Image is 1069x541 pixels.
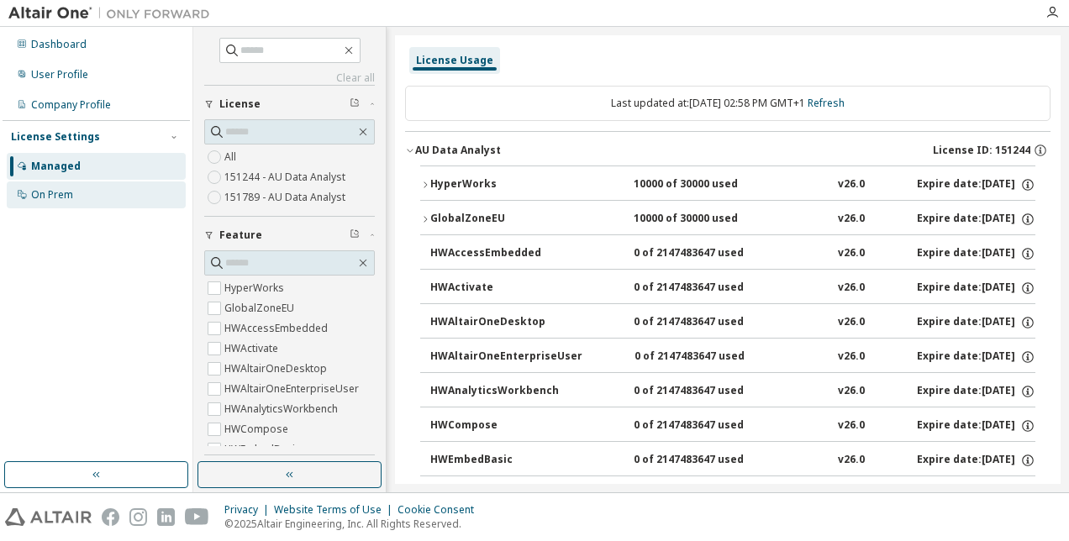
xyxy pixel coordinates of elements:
div: HWAccessEmbedded [430,246,582,261]
div: v26.0 [838,315,865,330]
label: 151789 - AU Data Analyst [224,187,349,207]
div: v26.0 [838,453,865,468]
div: HWAltairOneEnterpriseUser [430,349,582,365]
img: youtube.svg [185,508,209,526]
button: Feature [204,217,375,254]
div: 0 of 2147483647 used [634,315,785,330]
div: License Settings [11,130,100,144]
button: HWEmbedCodeGen0 of 2147483647 usedv26.0Expire date:[DATE] [430,476,1035,513]
div: Expire date: [DATE] [917,384,1035,399]
label: HWEmbedBasic [224,439,303,460]
div: v26.0 [838,281,865,296]
div: Privacy [224,503,274,517]
button: HWAnalyticsWorkbench0 of 2147483647 usedv26.0Expire date:[DATE] [430,373,1035,410]
label: HWAccessEmbedded [224,318,331,339]
span: License [219,97,261,111]
label: HWAltairOneEnterpriseUser [224,379,362,399]
div: 0 of 2147483647 used [634,246,785,261]
div: Company Profile [31,98,111,112]
div: 0 of 2147483647 used [634,453,785,468]
div: Expire date: [DATE] [917,315,1035,330]
div: License Usage [416,54,493,67]
span: Clear filter [350,228,360,242]
button: AU Data AnalystLicense ID: 151244 [405,132,1051,169]
button: HWCompose0 of 2147483647 usedv26.0Expire date:[DATE] [430,407,1035,444]
label: All [224,147,240,167]
div: v26.0 [838,418,865,433]
p: © 2025 Altair Engineering, Inc. All Rights Reserved. [224,517,484,531]
label: HWAltairOneDesktop [224,359,330,379]
div: 0 of 2147483647 used [635,349,786,365]
div: HWActivate [430,281,582,296]
div: Website Terms of Use [274,503,398,517]
button: GlobalZoneEU10000 of 30000 usedv26.0Expire date:[DATE] [420,201,1035,238]
div: 10000 of 30000 used [634,177,785,192]
div: v26.0 [838,212,865,227]
div: AU Data Analyst [415,144,501,157]
button: HyperWorks10000 of 30000 usedv26.0Expire date:[DATE] [420,166,1035,203]
label: GlobalZoneEU [224,298,298,318]
label: HWAnalyticsWorkbench [224,399,341,419]
div: HWAnalyticsWorkbench [430,384,582,399]
button: HWAccessEmbedded0 of 2147483647 usedv26.0Expire date:[DATE] [430,235,1035,272]
img: linkedin.svg [157,508,175,526]
div: v26.0 [838,349,865,365]
div: 0 of 2147483647 used [634,281,785,296]
span: Clear filter [350,97,360,111]
div: HyperWorks [430,177,582,192]
div: HWEmbedBasic [430,453,582,468]
img: Altair One [8,5,219,22]
button: HWActivate0 of 2147483647 usedv26.0Expire date:[DATE] [430,270,1035,307]
div: On Prem [31,188,73,202]
div: v26.0 [838,246,865,261]
img: instagram.svg [129,508,147,526]
div: Dashboard [31,38,87,51]
div: Expire date: [DATE] [917,212,1035,227]
button: HWAltairOneEnterpriseUser0 of 2147483647 usedv26.0Expire date:[DATE] [430,339,1035,376]
div: Managed [31,160,81,173]
a: Clear all [204,71,375,85]
div: Expire date: [DATE] [917,177,1035,192]
div: 0 of 2147483647 used [634,418,785,433]
img: altair_logo.svg [5,508,92,526]
div: Last updated at: [DATE] 02:58 PM GMT+1 [405,86,1051,121]
label: HWActivate [224,339,282,359]
button: HWAltairOneDesktop0 of 2147483647 usedv26.0Expire date:[DATE] [430,304,1035,341]
a: Refresh [808,96,845,110]
img: facebook.svg [102,508,119,526]
div: v26.0 [838,384,865,399]
div: HWCompose [430,418,582,433]
button: Only my usage [204,455,375,492]
button: License [204,86,375,123]
div: User Profile [31,68,88,81]
div: Expire date: [DATE] [917,281,1035,296]
span: Feature [219,228,262,242]
div: Expire date: [DATE] [917,453,1035,468]
div: Expire date: [DATE] [917,349,1035,365]
button: HWEmbedBasic0 of 2147483647 usedv26.0Expire date:[DATE] [430,442,1035,479]
div: HWAltairOneDesktop [430,315,582,330]
div: Expire date: [DATE] [917,246,1035,261]
div: Expire date: [DATE] [917,418,1035,433]
label: HyperWorks [224,278,287,298]
div: 10000 of 30000 used [634,212,785,227]
label: HWCompose [224,419,292,439]
div: v26.0 [838,177,865,192]
div: Cookie Consent [398,503,484,517]
span: License ID: 151244 [933,144,1030,157]
div: 0 of 2147483647 used [634,384,785,399]
div: GlobalZoneEU [430,212,582,227]
label: 151244 - AU Data Analyst [224,167,349,187]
